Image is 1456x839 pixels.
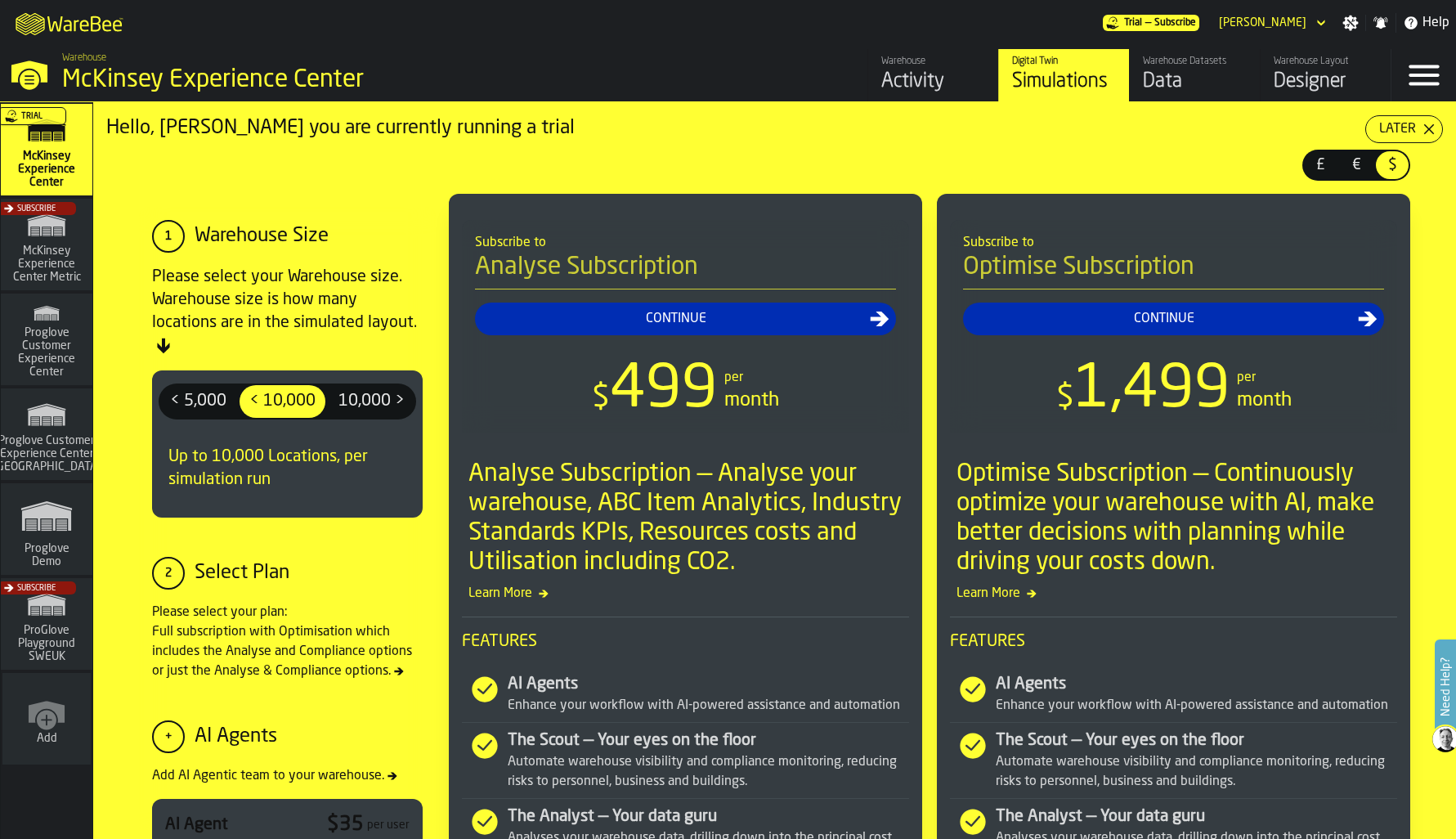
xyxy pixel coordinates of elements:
[724,368,743,388] div: per
[152,766,423,786] div: Add AI Agentic team to your warehouse.
[7,542,86,568] span: Proglove Demo
[21,112,43,121] span: Trial
[1274,69,1378,95] div: Designer
[1,199,92,294] a: link-to-/wh/i/c13051dd-b910-4026-8be2-a53d27c1af1d/simulations
[327,384,416,419] label: button-switch-multi-10,000 >
[159,433,416,505] div: Up to 10,000 Locations, per simulation run
[1365,115,1443,143] button: button-Later
[1260,49,1391,101] a: link-to-/wh/i/99265d59-bd42-4a33-a5fd-483dee362034/designer
[1366,15,1396,31] label: button-toggle-Notifications
[243,388,322,415] span: < 10,000
[1,104,92,199] a: link-to-/wh/i/99265d59-bd42-4a33-a5fd-483dee362034/simulations
[152,603,423,681] div: Please select your plan: Full subscription with Optimisation which includes the Analyse and Compl...
[475,253,896,289] h4: Analyse Subscription
[508,673,909,696] div: AI Agents
[327,812,364,838] div: $ 35
[106,115,1365,141] div: Hello, [PERSON_NAME] you are currently running a trial
[724,388,779,414] div: month
[475,303,896,335] button: button-Continue
[1012,56,1116,67] div: Digital Twin
[1336,15,1365,31] label: button-toggle-Settings
[1154,17,1196,29] span: Subscribe
[160,385,236,418] div: thumb
[1237,368,1256,388] div: per
[1012,69,1116,95] div: Simulations
[1374,150,1410,181] label: button-switch-multi-$
[1302,150,1338,181] label: button-switch-multi-£
[956,460,1397,577] div: Optimise Subscription — Continuously optimize your warehouse with AI, make better decisions with ...
[1074,361,1230,420] span: 1,499
[1396,13,1456,33] label: button-toggle-Help
[1379,155,1405,176] span: $
[1237,388,1292,414] div: month
[508,729,909,752] div: The Scout — Your eyes on the floor
[1129,49,1260,101] a: link-to-/wh/i/99265d59-bd42-4a33-a5fd-483dee362034/data
[963,253,1384,289] h4: Optimise Subscription
[329,385,414,418] div: thumb
[164,388,233,415] span: < 5,000
[2,673,91,768] a: link-to-/wh/new
[152,266,423,357] div: Please select your Warehouse size. Warehouse size is how many locations are in the simulated layout.
[367,819,410,832] div: per user
[950,584,1397,603] span: Learn More
[963,303,1384,335] button: button-Continue
[998,49,1129,101] a: link-to-/wh/i/99265d59-bd42-4a33-a5fd-483dee362034/simulations
[1304,151,1337,179] div: thumb
[996,752,1397,792] div: Automate warehouse visibility and compliance monitoring, reducing risks to personnel, business an...
[462,630,909,653] span: Features
[195,560,289,586] div: Select Plan
[592,382,610,415] span: $
[1391,49,1456,101] label: button-toggle-Menu
[963,233,1384,253] div: Subscribe to
[468,460,909,577] div: Analyse Subscription — Analyse your warehouse, ABC Item Analytics, Industry Standards KPIs, Resou...
[62,52,106,64] span: Warehouse
[17,584,56,593] span: Subscribe
[881,56,985,67] div: Warehouse
[610,361,718,420] span: 499
[462,584,909,603] span: Learn More
[1307,155,1333,176] span: £
[152,720,185,753] div: +
[1,388,92,483] a: link-to-/wh/i/b725f59e-a7b8-4257-9acf-85a504d5909c/simulations
[1376,151,1409,179] div: thumb
[195,223,329,249] div: Warehouse Size
[332,388,411,415] span: 10,000 >
[996,696,1397,716] div: Enhance your workflow with AI-powered assistance and automation
[1143,69,1247,95] div: Data
[508,805,909,828] div: The Analyst — Your data guru
[159,384,238,419] label: button-switch-multi-< 5,000
[238,384,327,419] label: button-switch-multi-< 10,000
[1,483,92,578] a: link-to-/wh/i/e36b03eb-bea5-40ab-83a2-6422b9ded721/simulations
[7,326,86,379] span: Proglove Customer Experience Center
[950,630,1397,653] span: Features
[881,69,985,95] div: Activity
[152,557,185,590] div: 2
[195,724,277,750] div: AI Agents
[1143,56,1247,67] div: Warehouse Datasets
[1340,151,1373,179] div: thumb
[996,673,1397,696] div: AI Agents
[37,732,57,745] span: Add
[1,578,92,673] a: link-to-/wh/i/3029b44a-deb1-4df6-9711-67e1c2cc458a/simulations
[152,220,185,253] div: 1
[240,385,325,418] div: thumb
[970,309,1358,329] div: Continue
[1124,17,1142,29] span: Trial
[1212,13,1329,33] div: DropdownMenuValue-Joe Ramos
[1373,119,1422,139] div: Later
[1274,56,1378,67] div: Warehouse Layout
[475,233,896,253] div: Subscribe to
[1103,15,1199,31] a: link-to-/wh/i/99265d59-bd42-4a33-a5fd-483dee362034/pricing/
[867,49,998,101] a: link-to-/wh/i/99265d59-bd42-4a33-a5fd-483dee362034/feed/
[1219,16,1306,29] div: DropdownMenuValue-Joe Ramos
[1338,150,1374,181] label: button-switch-multi-€
[1422,13,1449,33] span: Help
[1056,382,1074,415] span: $
[17,204,56,213] span: Subscribe
[508,752,909,792] div: Automate warehouse visibility and compliance monitoring, reducing risks to personnel, business an...
[1343,155,1369,176] span: €
[996,805,1397,828] div: The Analyst — Your data guru
[508,696,909,716] div: Enhance your workflow with AI-powered assistance and automation
[1436,641,1454,733] label: Need Help?
[165,814,228,837] div: AI Agent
